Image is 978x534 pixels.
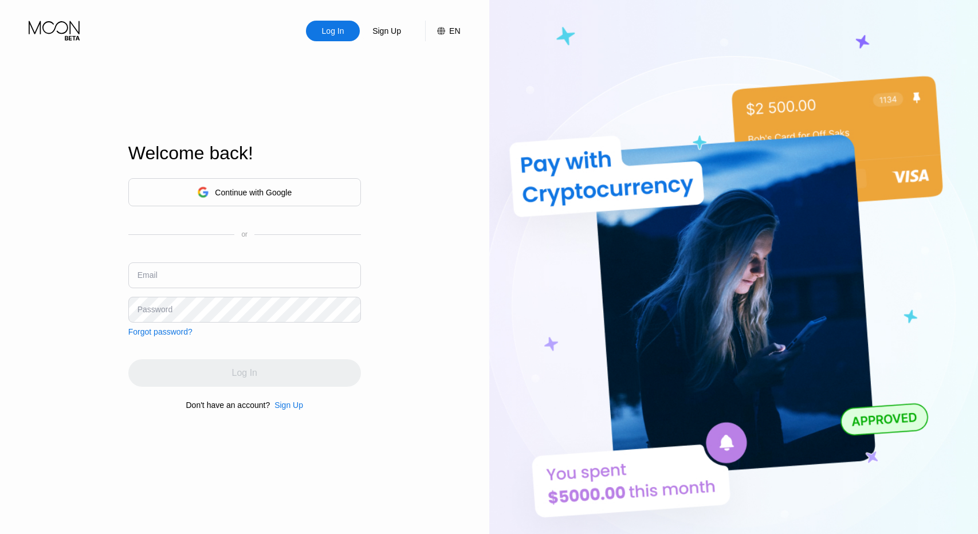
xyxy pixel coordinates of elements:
[128,327,193,336] div: Forgot password?
[128,178,361,206] div: Continue with Google
[241,230,248,238] div: or
[371,25,402,37] div: Sign Up
[360,21,414,41] div: Sign Up
[306,21,360,41] div: Log In
[138,305,172,314] div: Password
[274,400,303,410] div: Sign Up
[425,21,460,41] div: EN
[215,188,292,197] div: Continue with Google
[128,143,361,164] div: Welcome back!
[186,400,270,410] div: Don't have an account?
[321,25,345,37] div: Log In
[138,270,158,280] div: Email
[449,26,460,36] div: EN
[270,400,303,410] div: Sign Up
